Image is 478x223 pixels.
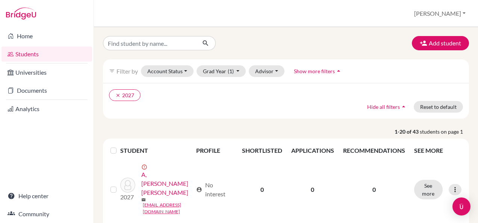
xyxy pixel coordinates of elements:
button: Grad Year(1) [197,65,246,77]
button: [PERSON_NAME] [411,6,469,21]
span: account_circle [196,187,202,193]
strong: 1-20 of 43 [395,128,420,136]
i: arrow_drop_up [335,67,342,75]
a: Community [2,206,92,221]
img: A, omar shahith abdul hakim [120,178,135,193]
button: Show more filtersarrow_drop_up [287,65,349,77]
th: APPLICATIONS [287,142,339,160]
button: Account Status [141,65,194,77]
div: Open Intercom Messenger [452,197,470,215]
a: Help center [2,188,92,203]
th: SEE MORE [410,142,466,160]
a: Universities [2,65,92,80]
th: RECOMMENDATIONS [339,142,410,160]
span: Filter by [116,68,138,75]
span: error_outline [141,164,149,170]
p: 2027 [120,193,135,202]
td: 0 [287,160,339,220]
p: 0 [343,185,405,194]
span: mail [141,197,146,202]
span: (1) [228,68,234,74]
td: 0 [237,160,287,220]
i: clear [115,93,121,98]
a: Analytics [2,101,92,116]
button: Advisor [249,65,284,77]
button: clear2027 [109,89,141,101]
span: students on page 1 [420,128,469,136]
a: Documents [2,83,92,98]
i: arrow_drop_up [400,103,407,110]
input: Find student by name... [103,36,196,50]
button: See more [414,180,443,199]
th: SHORTLISTED [237,142,287,160]
div: No interest [196,181,233,199]
a: Home [2,29,92,44]
span: Hide all filters [367,104,400,110]
button: Hide all filtersarrow_drop_up [361,101,414,113]
span: Show more filters [294,68,335,74]
th: STUDENT [120,142,192,160]
button: Reset to default [414,101,463,113]
a: Students [2,47,92,62]
img: Bridge-U [6,8,36,20]
a: [EMAIL_ADDRESS][DOMAIN_NAME] [143,202,193,215]
th: PROFILE [192,142,237,160]
a: A, [PERSON_NAME] [PERSON_NAME] [141,170,193,197]
i: filter_list [109,68,115,74]
button: Add student [412,36,469,50]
